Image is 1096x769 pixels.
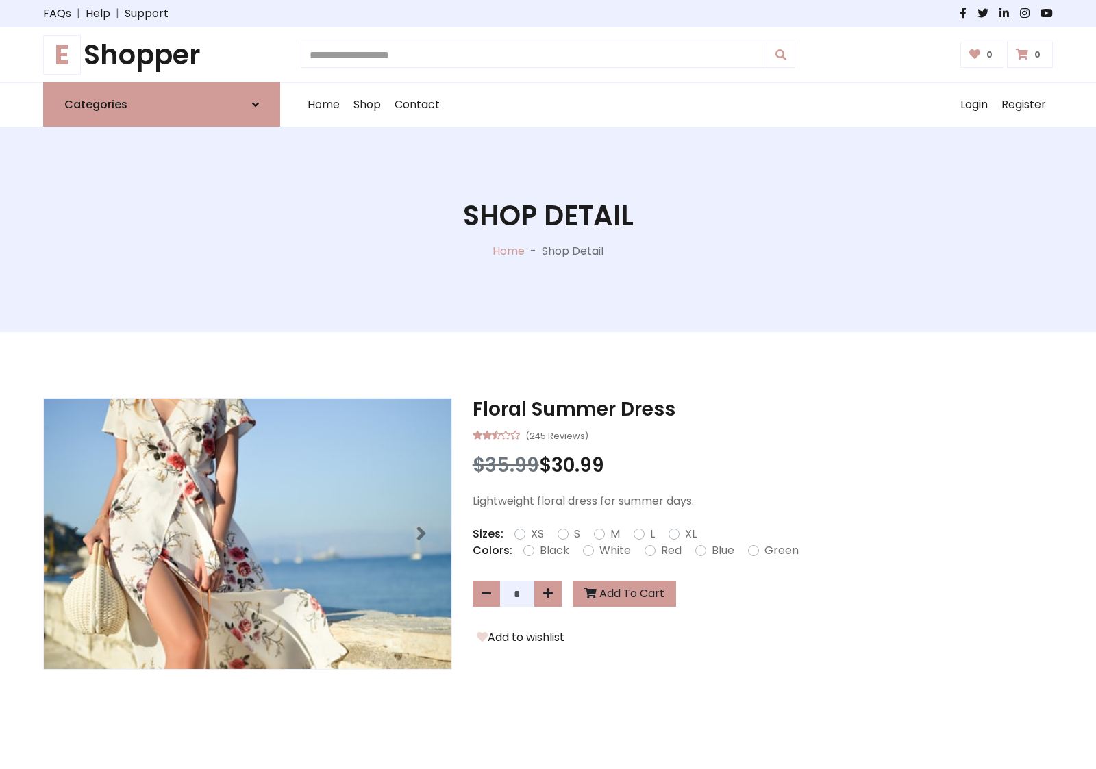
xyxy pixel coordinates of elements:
[473,452,539,479] span: $35.99
[1031,49,1044,61] span: 0
[599,542,631,559] label: White
[473,398,1053,421] h3: Floral Summer Dress
[574,526,580,542] label: S
[473,629,569,646] button: Add to wishlist
[473,454,1053,477] h3: $
[347,83,388,127] a: Shop
[71,5,86,22] span: |
[43,35,81,75] span: E
[542,243,603,260] p: Shop Detail
[573,581,676,607] button: Add To Cart
[473,542,512,559] p: Colors:
[43,38,280,71] h1: Shopper
[64,98,127,111] h6: Categories
[463,199,634,232] h1: Shop Detail
[1007,42,1053,68] a: 0
[43,38,280,71] a: EShopper
[110,5,125,22] span: |
[610,526,620,542] label: M
[764,542,799,559] label: Green
[301,83,347,127] a: Home
[473,493,1053,509] p: Lightweight floral dress for summer days.
[712,542,734,559] label: Blue
[125,5,169,22] a: Support
[661,542,682,559] label: Red
[43,82,280,127] a: Categories
[531,526,544,542] label: XS
[388,83,447,127] a: Contact
[525,243,542,260] p: -
[525,427,588,443] small: (245 Reviews)
[473,526,503,542] p: Sizes:
[650,526,655,542] label: L
[983,49,996,61] span: 0
[551,452,604,479] span: 30.99
[493,243,525,259] a: Home
[995,83,1053,127] a: Register
[960,42,1005,68] a: 0
[43,5,71,22] a: FAQs
[685,526,697,542] label: XL
[44,399,451,669] img: Image
[954,83,995,127] a: Login
[86,5,110,22] a: Help
[540,542,569,559] label: Black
